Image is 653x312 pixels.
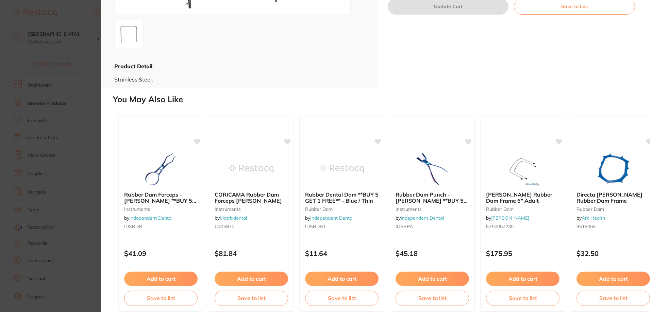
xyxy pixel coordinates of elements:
small: 9519055 [576,224,650,229]
small: C315870 [215,224,288,229]
span: by [305,215,353,221]
div: Stainless Steel. [114,70,363,82]
small: rubber dam [305,206,379,212]
p: $41.09 [124,250,198,257]
small: rubber dam [576,206,650,212]
b: Rubber Dam Forceps - Brewer **BUY 5 GET 1 FREE** [124,191,198,204]
button: Add to cart [486,272,559,286]
p: $81.84 [215,250,288,257]
img: Directa Ostby Rubber Dam Frame [591,152,635,186]
a: Independent Dental [310,215,353,221]
button: Add to cart [576,272,650,286]
small: IDSRPA [396,224,469,229]
span: by [576,215,605,221]
button: Add to cart [215,272,288,286]
span: by [486,215,529,221]
span: by [124,215,172,221]
button: Add to cart [305,272,379,286]
p: $45.18 [396,250,469,257]
img: Rubber Dam Forceps - Brewer **BUY 5 GET 1 FREE** [139,152,183,186]
a: [PERSON_NAME] [491,215,529,221]
img: Rubber Dental Dam **BUY 5 GET 1 FREE** - Blue / Thin [320,152,364,186]
b: Product Detail [114,63,152,70]
a: Matrixdental [220,215,247,221]
small: IDSRDBT [305,224,379,229]
button: Save to list [305,291,379,306]
button: Save to list [576,291,650,306]
p: $175.95 [486,250,559,257]
button: Save to list [486,291,559,306]
b: Kulzer Ivory Rubber Dam Frame 6" Adult [486,191,559,204]
b: Directa Ostby Rubber Dam Frame [576,191,650,204]
small: rubber dam [486,206,559,212]
span: by [396,215,444,221]
button: Save to list [215,291,288,306]
img: dGg9MTkyMA [117,22,141,47]
small: instruments [215,206,288,212]
p: $32.50 [576,250,650,257]
button: Add to cart [396,272,469,286]
small: KZ50057230 [486,224,559,229]
a: Ark Health [582,215,605,221]
small: instruments [124,206,198,212]
a: Independent Dental [401,215,444,221]
small: IDSRDB [124,224,198,229]
img: Rubber Dam Punch - Ainsworth **BUY 5 GET 1 FREE** [410,152,454,186]
h2: You May Also Like [113,95,650,104]
button: Save to list [396,291,469,306]
button: Add to cart [124,272,198,286]
b: Rubber Dental Dam **BUY 5 GET 1 FREE** - Blue / Thin [305,191,379,204]
small: instruments [396,206,469,212]
b: CORICAMA Rubber Dam Forceps Brewer [215,191,288,204]
img: Kulzer Ivory Rubber Dam Frame 6" Adult [501,152,545,186]
span: by [215,215,247,221]
button: Save to list [124,291,198,306]
b: Rubber Dam Punch - Ainsworth **BUY 5 GET 1 FREE** [396,191,469,204]
img: CORICAMA Rubber Dam Forceps Brewer [229,152,273,186]
a: Independent Dental [129,215,172,221]
p: $11.64 [305,250,379,257]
